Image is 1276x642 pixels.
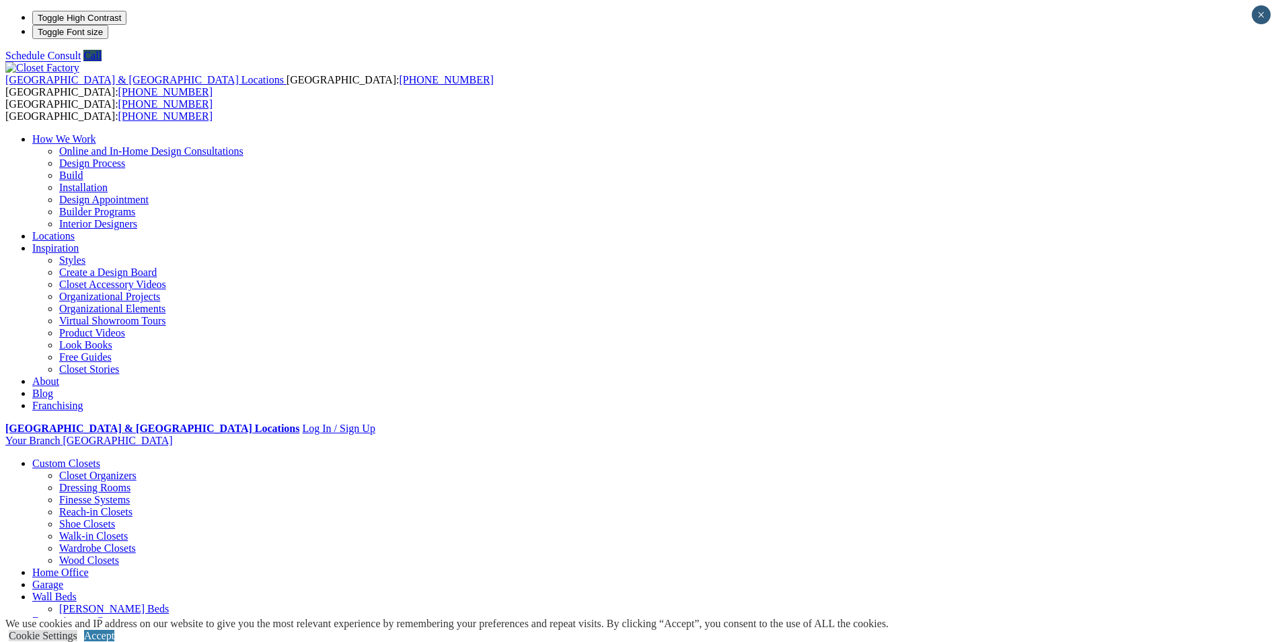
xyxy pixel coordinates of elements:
[32,567,89,578] a: Home Office
[9,630,77,641] a: Cookie Settings
[59,266,157,278] a: Create a Design Board
[59,291,160,302] a: Organizational Projects
[59,315,166,326] a: Virtual Showroom Tours
[302,423,375,434] a: Log In / Sign Up
[59,555,119,566] a: Wood Closets
[59,145,243,157] a: Online and In-Home Design Consultations
[38,27,103,37] span: Toggle Font size
[84,630,114,641] a: Accept
[5,423,299,434] a: [GEOGRAPHIC_DATA] & [GEOGRAPHIC_DATA] Locations
[59,542,136,554] a: Wardrobe Closets
[59,206,135,217] a: Builder Programs
[5,74,494,98] span: [GEOGRAPHIC_DATA]: [GEOGRAPHIC_DATA]:
[59,303,165,314] a: Organizational Elements
[32,133,96,145] a: How We Work
[59,363,119,375] a: Closet Stories
[59,506,133,518] a: Reach-in Closets
[32,615,129,627] a: Entertainment Centers
[32,388,53,399] a: Blog
[59,603,169,614] a: [PERSON_NAME] Beds
[59,194,149,205] a: Design Appointment
[59,170,83,181] a: Build
[5,74,287,85] a: [GEOGRAPHIC_DATA] & [GEOGRAPHIC_DATA] Locations
[32,400,83,411] a: Franchising
[32,376,59,387] a: About
[5,62,79,74] img: Closet Factory
[59,482,130,493] a: Dressing Rooms
[5,98,213,122] span: [GEOGRAPHIC_DATA]: [GEOGRAPHIC_DATA]:
[5,435,173,446] a: Your Branch [GEOGRAPHIC_DATA]
[32,230,75,242] a: Locations
[399,74,493,85] a: [PHONE_NUMBER]
[38,13,121,23] span: Toggle High Contrast
[59,530,128,542] a: Walk-in Closets
[59,279,166,290] a: Closet Accessory Videos
[59,254,85,266] a: Styles
[59,157,125,169] a: Design Process
[5,618,889,630] div: We use cookies and IP address on our website to give you the most relevant experience by remember...
[118,86,213,98] a: [PHONE_NUMBER]
[59,351,112,363] a: Free Guides
[32,579,63,590] a: Garage
[32,458,100,469] a: Custom Closets
[5,50,81,61] a: Schedule Consult
[59,182,108,193] a: Installation
[1252,5,1271,24] button: Close
[32,591,77,602] a: Wall Beds
[63,435,172,446] span: [GEOGRAPHIC_DATA]
[59,339,112,351] a: Look Books
[118,98,213,110] a: [PHONE_NUMBER]
[59,327,125,338] a: Product Videos
[32,242,79,254] a: Inspiration
[32,11,126,25] button: Toggle High Contrast
[59,218,137,229] a: Interior Designers
[59,518,115,530] a: Shoe Closets
[118,110,213,122] a: [PHONE_NUMBER]
[5,74,284,85] span: [GEOGRAPHIC_DATA] & [GEOGRAPHIC_DATA] Locations
[59,470,137,481] a: Closet Organizers
[59,494,130,505] a: Finesse Systems
[32,25,108,39] button: Toggle Font size
[83,50,102,61] a: Call
[5,435,60,446] span: Your Branch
